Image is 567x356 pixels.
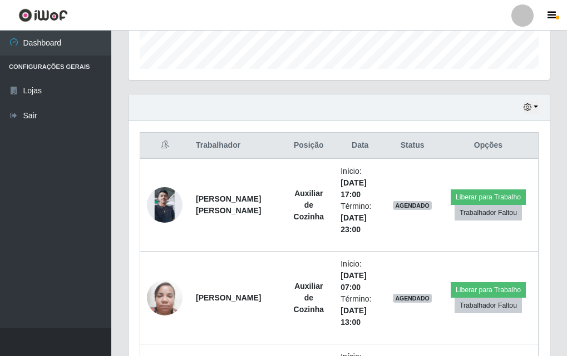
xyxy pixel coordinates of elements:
time: [DATE] 13:00 [341,306,366,327]
time: [DATE] 17:00 [341,178,366,199]
span: AGENDADO [393,294,432,303]
strong: Auxiliar de Cozinha [294,282,324,314]
th: Trabalhador [189,133,283,159]
li: Término: [341,200,379,235]
th: Status [386,133,438,159]
time: [DATE] 07:00 [341,271,366,292]
li: Início: [341,166,379,200]
th: Posição [283,133,334,159]
span: AGENDADO [393,201,432,210]
img: 1690423622329.jpeg [147,187,183,223]
button: Liberar para Trabalho [451,189,526,205]
button: Trabalhador Faltou [455,205,522,220]
img: 1678404349838.jpeg [147,274,183,321]
strong: [PERSON_NAME] [196,293,261,302]
th: Data [334,133,386,159]
time: [DATE] 23:00 [341,213,366,234]
th: Opções [438,133,539,159]
strong: Auxiliar de Cozinha [294,189,324,221]
button: Liberar para Trabalho [451,282,526,298]
strong: [PERSON_NAME] [PERSON_NAME] [196,194,261,215]
button: Trabalhador Faltou [455,298,522,313]
li: Início: [341,258,379,293]
img: CoreUI Logo [18,8,68,22]
li: Término: [341,293,379,328]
